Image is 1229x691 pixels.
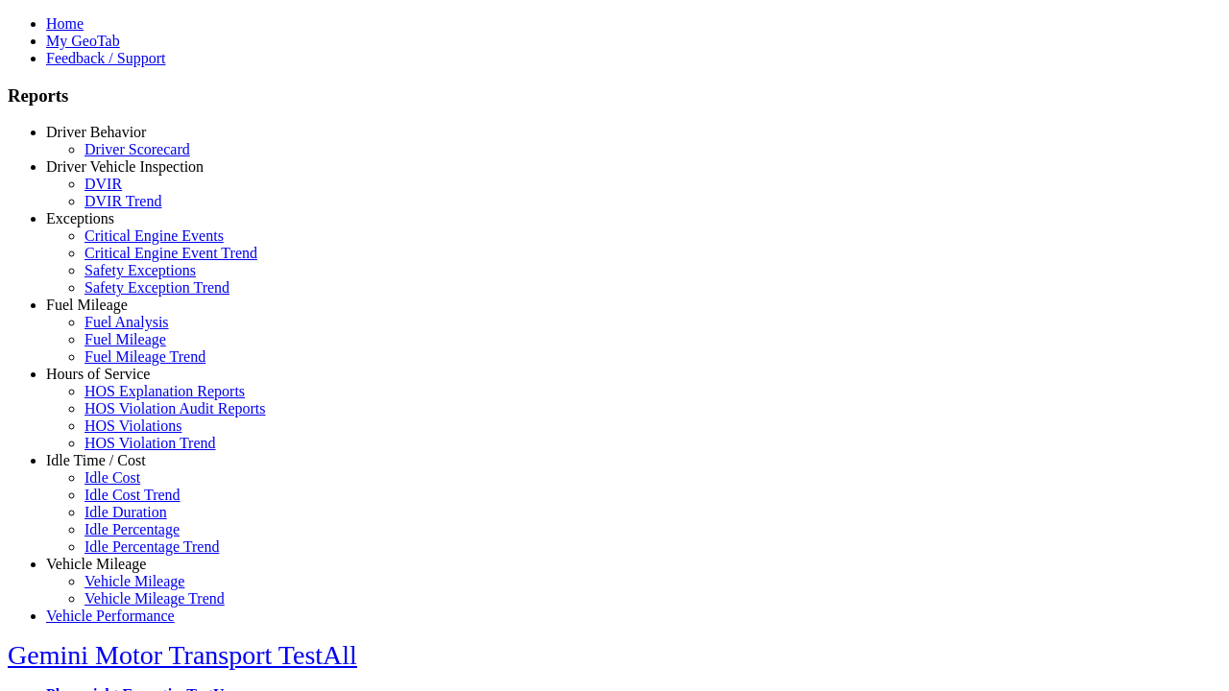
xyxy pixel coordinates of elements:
[8,640,357,670] a: Gemini Motor Transport TestAll
[84,314,169,330] a: Fuel Analysis
[84,176,122,192] a: DVIR
[84,193,161,209] a: DVIR Trend
[46,50,165,66] a: Feedback / Support
[8,85,1221,107] h3: Reports
[84,590,225,607] a: Vehicle Mileage Trend
[46,297,128,313] a: Fuel Mileage
[46,452,146,468] a: Idle Time / Cost
[46,124,146,140] a: Driver Behavior
[84,400,266,417] a: HOS Violation Audit Reports
[84,227,224,244] a: Critical Engine Events
[84,245,257,261] a: Critical Engine Event Trend
[46,33,120,49] a: My GeoTab
[46,366,150,382] a: Hours of Service
[84,469,140,486] a: Idle Cost
[84,348,205,365] a: Fuel Mileage Trend
[46,608,175,624] a: Vehicle Performance
[84,538,219,555] a: Idle Percentage Trend
[84,504,167,520] a: Idle Duration
[46,15,84,32] a: Home
[84,141,190,157] a: Driver Scorecard
[46,210,114,226] a: Exceptions
[46,556,146,572] a: Vehicle Mileage
[46,158,204,175] a: Driver Vehicle Inspection
[84,521,180,537] a: Idle Percentage
[84,487,181,503] a: Idle Cost Trend
[84,279,229,296] a: Safety Exception Trend
[84,262,196,278] a: Safety Exceptions
[84,435,216,451] a: HOS Violation Trend
[84,383,245,399] a: HOS Explanation Reports
[84,331,166,347] a: Fuel Mileage
[84,417,181,434] a: HOS Violations
[84,573,184,589] a: Vehicle Mileage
